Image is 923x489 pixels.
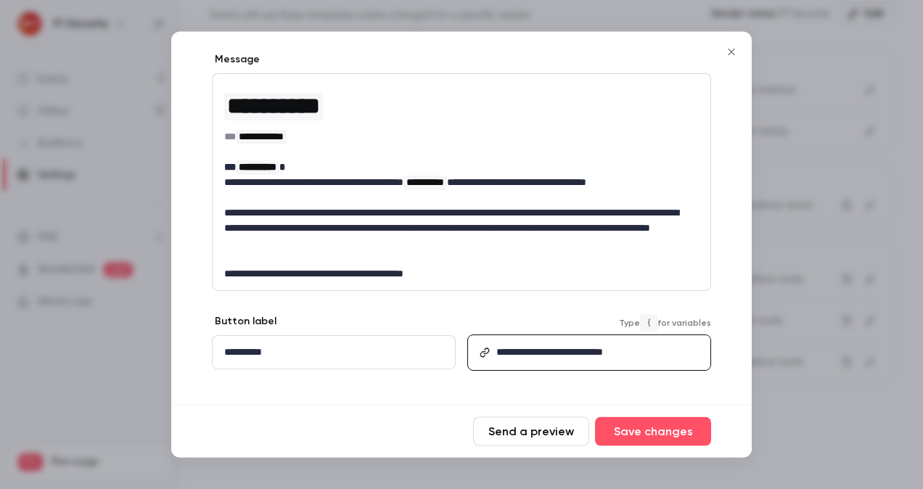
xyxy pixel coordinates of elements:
[212,53,260,67] label: Message
[473,417,589,446] button: Send a preview
[213,337,455,369] div: editor
[619,315,711,332] p: Type for variables
[491,337,710,370] div: editor
[640,315,657,332] code: {
[595,417,711,446] button: Save changes
[717,38,746,67] button: Close
[212,315,276,329] label: Button label
[213,75,710,291] div: editor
